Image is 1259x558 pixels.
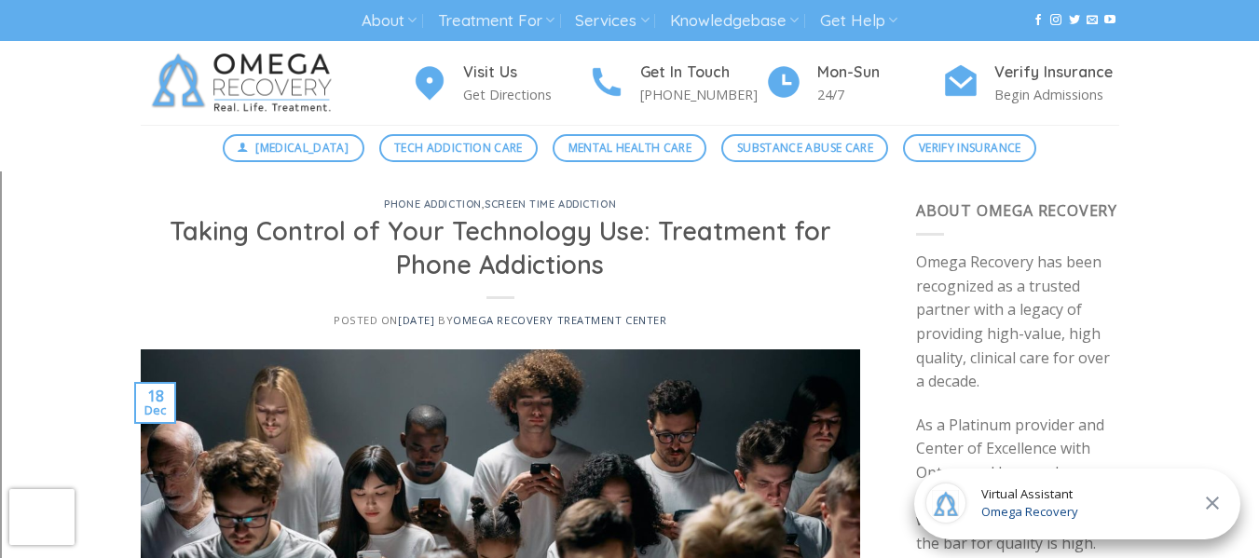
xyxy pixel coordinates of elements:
h4: Verify Insurance [994,61,1119,85]
a: Tech Addiction Care [379,134,539,162]
a: Mental Health Care [553,134,706,162]
h4: Mon-Sun [817,61,942,85]
a: Verify Insurance Begin Admissions [942,61,1119,106]
h4: Visit Us [463,61,588,85]
a: [MEDICAL_DATA] [223,134,364,162]
a: About [362,4,417,38]
a: Treatment For [438,4,554,38]
a: Knowledgebase [670,4,799,38]
span: Tech Addiction Care [394,139,523,157]
p: 24/7 [817,84,942,105]
a: Verify Insurance [903,134,1036,162]
img: Omega Recovery [141,41,350,125]
a: Get Help [820,4,897,38]
a: Services [575,4,649,38]
p: [PHONE_NUMBER] [640,84,765,105]
span: Mental Health Care [568,139,691,157]
span: Substance Abuse Care [737,139,873,157]
div: Sign out [7,127,1252,143]
div: Options [7,110,1252,127]
span: Verify Insurance [919,139,1021,157]
p: Get Directions [463,84,588,105]
div: Sort New > Old [7,60,1252,76]
a: Visit Us Get Directions [411,61,588,106]
a: Get In Touch [PHONE_NUMBER] [588,61,765,106]
a: Substance Abuse Care [721,134,888,162]
a: Follow on Twitter [1069,14,1080,27]
span: [MEDICAL_DATA] [255,139,349,157]
div: Sort A > Z [7,43,1252,60]
p: Begin Admissions [994,84,1119,105]
h4: Get In Touch [640,61,765,85]
a: Send us an email [1087,14,1098,27]
div: Move To ... [7,76,1252,93]
div: Delete [7,93,1252,110]
a: Follow on Facebook [1033,14,1044,27]
a: Follow on YouTube [1104,14,1115,27]
div: Home [7,7,390,24]
a: Follow on Instagram [1050,14,1061,27]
